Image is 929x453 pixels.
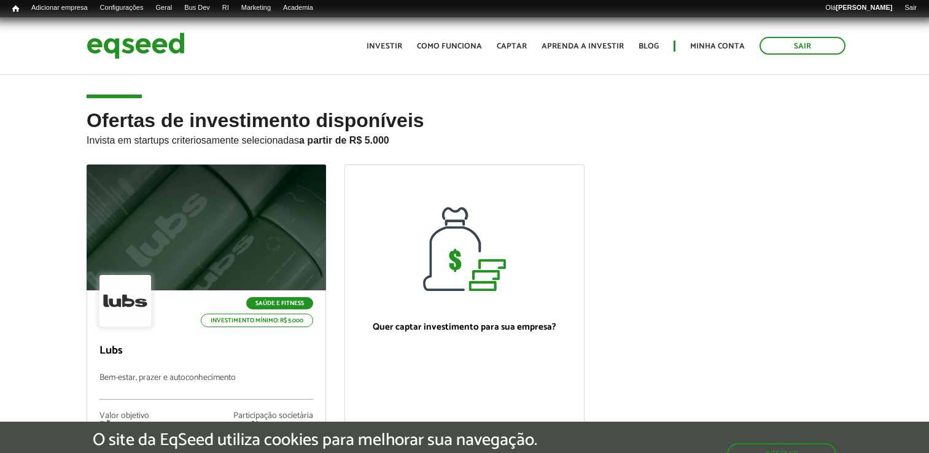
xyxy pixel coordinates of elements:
a: Sair [760,37,845,55]
div: 7,80% [233,420,313,430]
div: R$ 1.060.000 [99,420,156,430]
p: Bem-estar, prazer e autoconhecimento [99,373,313,400]
p: Invista em startups criteriosamente selecionadas [87,131,842,146]
a: Captar [497,42,527,50]
div: Participação societária [233,412,313,420]
p: Investimento mínimo: R$ 5.000 [201,314,313,327]
strong: a partir de R$ 5.000 [299,135,389,145]
a: Início [6,3,25,15]
p: Lubs [99,344,313,358]
a: Academia [277,3,319,13]
a: Minha conta [690,42,745,50]
p: Saúde e Fitness [246,297,313,309]
a: Configurações [94,3,150,13]
h2: Ofertas de investimento disponíveis [87,110,842,165]
a: Blog [639,42,659,50]
a: Sair [898,3,923,13]
a: Investir [367,42,402,50]
a: Marketing [235,3,277,13]
a: Adicionar empresa [25,3,94,13]
p: Quer captar investimento para sua empresa? [357,322,571,333]
a: Olá[PERSON_NAME] [819,3,898,13]
span: Início [12,4,19,13]
div: Valor objetivo [99,412,156,420]
a: Aprenda a investir [542,42,624,50]
a: Geral [149,3,178,13]
a: Como funciona [417,42,482,50]
img: EqSeed [87,29,185,62]
a: Bus Dev [178,3,216,13]
h5: O site da EqSeed utiliza cookies para melhorar sua navegação. [93,431,537,450]
strong: [PERSON_NAME] [836,4,892,11]
a: RI [216,3,235,13]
